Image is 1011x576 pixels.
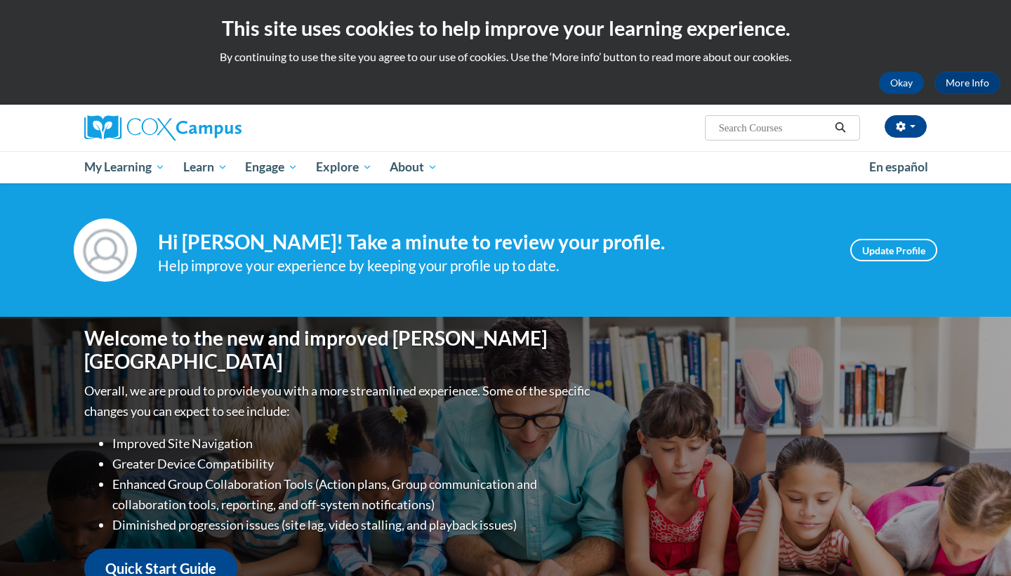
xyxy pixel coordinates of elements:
[158,254,829,277] div: Help improve your experience by keeping your profile up to date.
[236,151,307,183] a: Engage
[84,115,242,140] img: Cox Campus
[112,454,593,474] li: Greater Device Compatibility
[11,14,1000,42] h2: This site uses cookies to help improve your learning experience.
[84,381,593,421] p: Overall, we are proud to provide you with a more streamlined experience. Some of the specific cha...
[869,159,928,174] span: En español
[112,433,593,454] li: Improved Site Navigation
[112,474,593,515] li: Enhanced Group Collaboration Tools (Action plans, Group communication and collaboration tools, re...
[84,159,165,176] span: My Learning
[316,159,372,176] span: Explore
[390,159,437,176] span: About
[381,151,447,183] a: About
[830,119,851,136] button: Search
[183,159,227,176] span: Learn
[11,49,1000,65] p: By continuing to use the site you agree to our use of cookies. Use the ‘More info’ button to read...
[74,218,137,282] img: Profile Image
[860,152,937,182] a: En español
[84,115,351,140] a: Cox Campus
[174,151,237,183] a: Learn
[63,151,948,183] div: Main menu
[245,159,298,176] span: Engage
[718,119,830,136] input: Search Courses
[158,230,829,254] h4: Hi [PERSON_NAME]! Take a minute to review your profile.
[75,151,174,183] a: My Learning
[934,72,1000,94] a: More Info
[885,115,927,138] button: Account Settings
[84,327,593,374] h1: Welcome to the new and improved [PERSON_NAME][GEOGRAPHIC_DATA]
[850,239,937,261] a: Update Profile
[307,151,381,183] a: Explore
[879,72,924,94] button: Okay
[112,515,593,535] li: Diminished progression issues (site lag, video stalling, and playback issues)
[955,520,1000,565] iframe: Button to launch messaging window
